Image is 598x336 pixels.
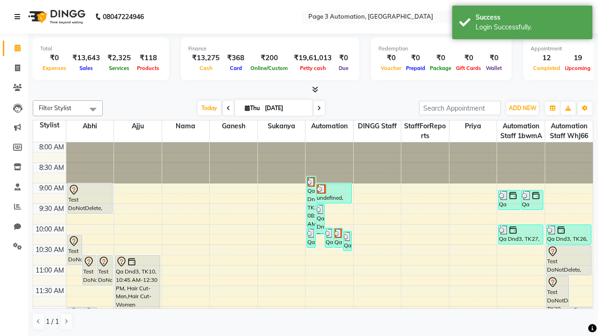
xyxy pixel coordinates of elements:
[34,266,66,275] div: 11:00 AM
[197,65,215,71] span: Cash
[33,120,66,130] div: Stylist
[37,204,66,214] div: 9:30 AM
[258,120,306,132] span: Sukanya
[262,101,309,115] input: 2025-10-02
[37,142,66,152] div: 8:00 AM
[404,65,427,71] span: Prepaid
[454,53,484,63] div: ₹0
[114,120,162,132] span: Ajju
[307,177,315,227] div: Qa Dnd3, TK22, 08:50 AM-10:05 AM, Hair Cut By Expert-Men,Hair Cut-Men
[39,104,71,112] span: Filter Stylist
[83,256,97,285] div: Test DoNotDelete, TK04, 10:45 AM-11:30 AM, Hair Cut-Men
[547,276,569,316] div: Test DoNotDelete, TK20, 11:15 AM-12:15 PM, Hair Cut-Women
[509,105,536,112] span: ADD NEW
[547,245,591,275] div: Test DoNotDelete, TK20, 10:30 AM-11:15 AM, Hair Cut-Men
[336,65,351,71] span: Due
[404,53,427,63] div: ₹0
[40,65,69,71] span: Expenses
[188,45,352,53] div: Finance
[427,65,454,71] span: Package
[37,183,66,193] div: 9:00 AM
[34,286,66,296] div: 11:30 AM
[498,190,520,210] div: Qa Dnd3, TK23, 09:10 AM-09:40 AM, Hair cut Below 12 years (Boy)
[34,245,66,255] div: 10:30 AM
[290,53,335,63] div: ₹19,61,013
[545,120,593,142] span: Automation Staff WhJ66
[484,65,504,71] span: Wallet
[34,307,66,316] div: 12:00 PM
[115,256,160,326] div: Qa Dnd3, TK10, 10:45 AM-12:30 PM, Hair Cut-Men,Hair Cut-Women
[378,45,504,53] div: Redemption
[98,256,112,285] div: Test DoNotDelete, TK16, 10:45 AM-11:30 AM, Hair Cut-Men
[354,120,401,132] span: DINGG Staff
[242,105,262,112] span: Thu
[476,22,585,32] div: Login Successfully.
[69,53,104,63] div: ₹13,643
[34,224,66,234] div: 10:00 AM
[188,53,223,63] div: ₹13,275
[401,120,449,142] span: StaffForReports
[248,65,290,71] span: Online/Custom
[454,65,484,71] span: Gift Cards
[498,225,543,244] div: Qa Dnd3, TK27, 10:00 AM-10:30 AM, Hair cut Below 12 years (Boy)
[223,53,248,63] div: ₹368
[162,120,210,132] span: Nama
[325,228,333,247] div: Qa Dnd3, TK30, 10:05 AM-10:35 AM, Hair cut Below 12 years (Boy)
[562,65,593,71] span: Upcoming
[68,235,82,265] div: Test DoNotDelete, TK11, 10:15 AM-11:00 AM, Hair Cut-Men
[37,163,66,173] div: 8:30 AM
[24,4,88,30] img: logo
[316,184,352,203] div: undefined, TK21, 09:00 AM-09:30 AM, Hair cut Below 12 years (Boy)
[562,53,593,63] div: 19
[521,190,543,210] div: Qa Dnd3, TK24, 09:10 AM-09:40 AM, Hair Cut By Expert-Men
[427,53,454,63] div: ₹0
[210,120,257,132] span: Ganesh
[228,65,244,71] span: Card
[103,4,144,30] b: 08047224946
[68,184,112,213] div: Test DoNotDelete, TK14, 09:00 AM-09:45 AM, Hair Cut-Men
[107,65,132,71] span: Services
[66,120,114,132] span: Abhi
[506,102,539,115] button: ADD NEW
[547,225,591,244] div: Qa Dnd3, TK26, 10:00 AM-10:30 AM, Hair cut Below 12 years (Boy)
[343,231,351,251] div: Qa Dnd3, TK31, 10:10 AM-10:40 AM, Hair cut Below 12 years (Boy)
[135,65,162,71] span: Products
[248,53,290,63] div: ₹200
[316,204,324,234] div: Qa Dnd3, TK25, 09:30 AM-10:15 AM, Hair Cut-Men
[531,65,562,71] span: Completed
[307,228,315,247] div: Qa Dnd3, TK29, 10:05 AM-10:35 AM, Hair cut Below 12 years (Boy)
[77,65,95,71] span: Sales
[378,53,404,63] div: ₹0
[298,65,328,71] span: Petty cash
[531,53,562,63] div: 12
[335,53,352,63] div: ₹0
[497,120,545,142] span: Automation Staff 1bwmA
[476,13,585,22] div: Success
[40,53,69,63] div: ₹0
[419,101,501,115] input: Search Appointment
[484,53,504,63] div: ₹0
[378,65,404,71] span: Voucher
[198,101,221,115] span: Today
[135,53,162,63] div: ₹118
[40,45,162,53] div: Total
[334,228,342,247] div: Qa Dnd3, TK28, 10:05 AM-10:35 AM, Hair cut Below 12 years (Boy)
[306,120,353,132] span: Automation
[449,120,497,132] span: Priya
[104,53,135,63] div: ₹2,325
[46,317,59,327] span: 1 / 1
